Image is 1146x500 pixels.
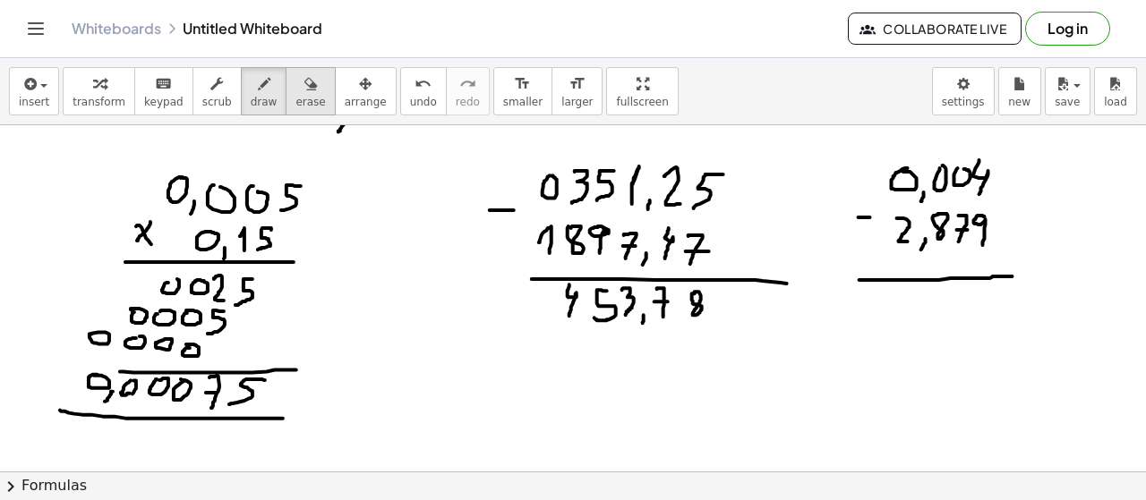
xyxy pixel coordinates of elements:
[144,96,184,108] span: keypad
[606,67,678,115] button: fullscreen
[202,96,232,108] span: scrub
[552,67,603,115] button: format_sizelarger
[155,73,172,95] i: keyboard
[503,96,543,108] span: smaller
[459,73,476,95] i: redo
[848,13,1022,45] button: Collaborate Live
[73,96,125,108] span: transform
[569,73,586,95] i: format_size
[456,96,480,108] span: redo
[863,21,1006,37] span: Collaborate Live
[446,67,490,115] button: redoredo
[1025,12,1110,46] button: Log in
[1104,96,1127,108] span: load
[1055,96,1080,108] span: save
[335,67,397,115] button: arrange
[998,67,1041,115] button: new
[241,67,287,115] button: draw
[72,20,161,38] a: Whiteboards
[63,67,135,115] button: transform
[514,73,531,95] i: format_size
[1008,96,1031,108] span: new
[286,67,335,115] button: erase
[345,96,387,108] span: arrange
[400,67,447,115] button: undoundo
[493,67,552,115] button: format_sizesmaller
[942,96,985,108] span: settings
[1094,67,1137,115] button: load
[21,14,50,43] button: Toggle navigation
[251,96,278,108] span: draw
[616,96,668,108] span: fullscreen
[9,67,59,115] button: insert
[415,73,432,95] i: undo
[19,96,49,108] span: insert
[410,96,437,108] span: undo
[295,96,325,108] span: erase
[932,67,995,115] button: settings
[561,96,593,108] span: larger
[1045,67,1090,115] button: save
[134,67,193,115] button: keyboardkeypad
[192,67,242,115] button: scrub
